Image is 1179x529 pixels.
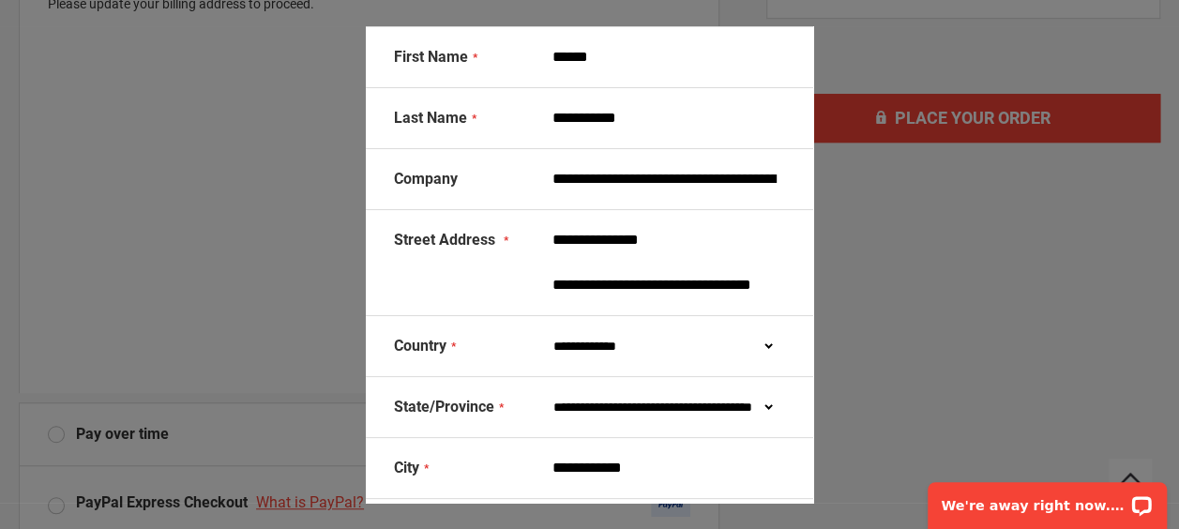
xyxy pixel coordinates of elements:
iframe: LiveChat chat widget [915,470,1179,529]
span: Company [394,170,458,188]
span: First Name [394,48,468,66]
span: Street Address [394,231,495,249]
span: Country [394,337,446,355]
span: State/Province [394,398,494,416]
span: City [394,459,419,476]
span: Last Name [394,109,467,127]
